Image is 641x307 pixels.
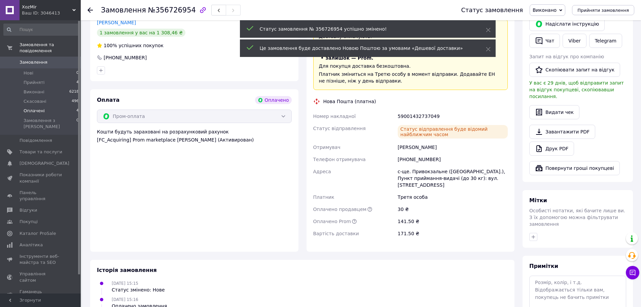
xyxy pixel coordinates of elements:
span: Нові [24,70,33,76]
span: 0 [76,70,79,76]
div: Нова Пошта (платна) [322,98,378,105]
div: Статус відправлення буде відомий найближчим часом [398,125,508,139]
div: Статус замовлення № 356726954 успішно змінено! [260,26,469,32]
span: Отримувач [313,145,341,150]
span: ХоzMir [22,4,72,10]
span: Повідомлення [20,137,52,144]
span: Платник [313,194,334,200]
span: Замовлення з [PERSON_NAME] [24,118,76,130]
span: Вартість доставки [313,231,359,236]
button: Скопіювати запит на відгук [529,63,620,77]
span: [DATE] 15:16 [112,297,138,302]
span: Запит на відгук про компанію [529,54,604,59]
span: Адреса [313,169,331,174]
span: Аналітика [20,242,43,248]
span: Прийняті [24,80,44,86]
a: Друк PDF [529,142,574,156]
input: Пошук [3,24,79,36]
div: [FC_Acquiring] Prom marketplace [PERSON_NAME] (Активирован) [97,136,292,143]
span: 6218 [69,89,79,95]
div: Статус замовлення [461,7,523,13]
span: Товари та послуги [20,149,62,155]
div: 30 ₴ [396,203,509,215]
span: 0 [76,118,79,130]
div: Третя особа [396,191,509,203]
span: У вас є 29 днів, щоб відправити запит на відгук покупцеві, скопіювавши посилання. [529,80,624,99]
button: Прийняти замовлення [572,5,634,15]
span: 496 [72,98,79,104]
span: Замовлення та повідомлення [20,42,81,54]
div: Платник зміниться на Третю особу в момент відправки. Додавайте ЕН не пізніше, ніж у день відправки. [319,71,502,84]
button: Видати чек [529,105,579,119]
div: 59001432737049 [396,110,509,122]
span: Інструменти веб-майстра та SEO [20,253,62,266]
button: Повернути гроші покупцеві [529,161,620,175]
div: [PHONE_NUMBER] [396,153,509,165]
div: [PHONE_NUMBER] [103,54,147,61]
span: Замовлення [20,59,47,65]
span: Скасовані [24,98,46,104]
div: Кошти будуть зараховані на розрахунковий рахунок [97,128,292,143]
span: Гаманець компанії [20,289,62,301]
div: успішних покупок [97,42,164,49]
span: Показники роботи компанії [20,172,62,184]
span: Оплата [97,97,119,103]
div: [PERSON_NAME] [396,141,509,153]
span: Управління сайтом [20,271,62,283]
a: Завантажити PDF [529,125,595,139]
span: Оплачені [24,108,45,114]
span: Оплачено Prom [313,219,351,224]
div: с-ще. Привокзальне ([GEOGRAPHIC_DATA].), Пункт приймання-видачі (до 30 кг): вул. [STREET_ADDRESS] [396,165,509,191]
span: Телефон отримувача [313,157,366,162]
span: Історія замовлення [97,267,157,273]
span: Покупці [20,219,38,225]
span: 100% [104,43,117,48]
span: №356726954 [148,6,196,14]
span: Панель управління [20,190,62,202]
button: Надіслати інструкцію [529,17,605,31]
div: Ваш ID: 3046413 [22,10,81,16]
span: 4 [76,80,79,86]
span: Відгуки [20,207,37,213]
div: Статус змінено: Нове [112,286,165,293]
div: 171.50 ₴ [396,227,509,240]
span: Статус відправлення [313,126,366,131]
div: Для покупця доставка безкоштовна. [319,63,502,69]
button: Чат з покупцем [626,266,639,279]
span: Мітки [529,197,547,204]
div: Це замовлення буде доставлено Новою Поштою за умовами «Дешевої доставки» [260,45,469,52]
span: Виконані [24,89,44,95]
a: Telegram [589,34,622,48]
div: 1 замовлення у вас на 1 308,46 ₴ [97,29,185,37]
span: Оплачено продавцем [313,207,367,212]
span: Прийняти замовлення [577,8,629,13]
span: [DATE] 15:15 [112,281,138,286]
button: Чат [529,34,560,48]
span: Замовлення [101,6,146,14]
span: Виконано [533,7,557,13]
span: Номер накладної [313,114,356,119]
span: 4 [76,108,79,114]
span: Примітки [529,263,558,269]
a: Viber [563,34,586,48]
span: [DEMOGRAPHIC_DATA] [20,160,69,166]
span: Каталог ProSale [20,231,56,237]
div: 141.50 ₴ [396,215,509,227]
div: Повернутися назад [87,7,93,13]
span: Особисті нотатки, які бачите лише ви. З їх допомогою можна фільтрувати замовлення [529,208,625,227]
a: [PERSON_NAME] [97,20,136,25]
div: Оплачено [255,96,291,104]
